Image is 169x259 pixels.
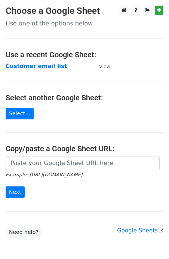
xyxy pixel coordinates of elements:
a: View [92,63,110,70]
h4: Use a recent Google Sheet: [6,50,163,59]
a: Google Sheets [117,227,163,234]
a: Need help? [6,226,42,238]
p: Use one of the options below... [6,19,163,27]
input: Paste your Google Sheet URL here [6,156,160,170]
iframe: Chat Widget [132,223,169,259]
h4: Select another Google Sheet: [6,93,163,102]
h4: Copy/paste a Google Sheet URL: [6,144,163,153]
small: View [99,64,110,69]
h3: Choose a Google Sheet [6,6,163,16]
a: Select... [6,108,34,119]
input: Next [6,186,25,198]
small: Example: [URL][DOMAIN_NAME] [6,172,82,177]
a: Customer email list [6,63,67,70]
